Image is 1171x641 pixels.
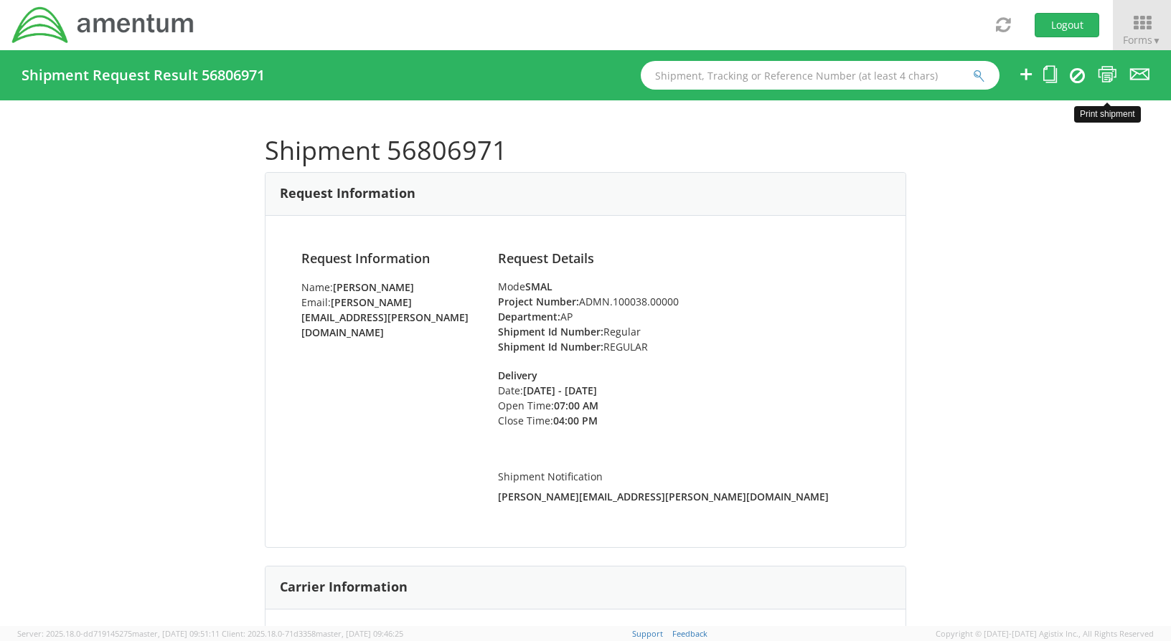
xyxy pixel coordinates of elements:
[1074,106,1141,123] div: Print shipment
[498,471,870,482] h5: Shipment Notification
[672,628,707,639] a: Feedback
[222,628,403,639] span: Client: 2025.18.0-71d3358
[641,61,1000,90] input: Shipment, Tracking or Reference Number (at least 4 chars)
[498,383,642,398] li: Date:
[301,295,469,339] strong: [PERSON_NAME][EMAIL_ADDRESS][PERSON_NAME][DOMAIN_NAME]
[301,295,476,340] li: Email:
[1152,34,1161,47] span: ▼
[498,309,870,324] li: AP
[498,413,642,428] li: Close Time:
[280,186,415,201] h3: Request Information
[525,280,552,293] strong: SMAL
[280,580,408,594] h3: Carrier Information
[936,628,1154,640] span: Copyright © [DATE]-[DATE] Agistix Inc., All Rights Reserved
[498,252,870,266] h4: Request Details
[1123,33,1161,47] span: Forms
[558,384,597,397] strong: - [DATE]
[316,628,403,639] span: master, [DATE] 09:46:25
[265,136,906,165] h1: Shipment 56806971
[11,5,196,45] img: dyn-intl-logo-049831509241104b2a82.png
[498,294,870,309] li: ADMN.100038.00000
[498,324,870,339] li: Regular
[333,280,414,294] strong: [PERSON_NAME]
[132,628,220,639] span: master, [DATE] 09:51:11
[498,339,870,354] li: REGULAR
[498,325,603,338] strong: Shipment Id Number:
[17,628,220,639] span: Server: 2025.18.0-dd719145275
[301,280,476,295] li: Name:
[498,340,603,353] strong: Shipment Id Number:
[498,295,579,308] strong: Project Number:
[498,490,829,503] strong: [PERSON_NAME][EMAIL_ADDRESS][PERSON_NAME][DOMAIN_NAME]
[553,414,598,427] strong: 04:00 PM
[22,67,265,83] h4: Shipment Request Result 56806971
[523,384,555,397] strong: [DATE]
[301,252,476,266] h4: Request Information
[498,369,537,382] strong: Delivery
[498,280,870,294] div: Mode
[498,310,560,323] strong: Department:
[498,398,642,413] li: Open Time:
[632,628,663,639] a: Support
[1035,13,1099,37] button: Logout
[554,399,598,412] strong: 07:00 AM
